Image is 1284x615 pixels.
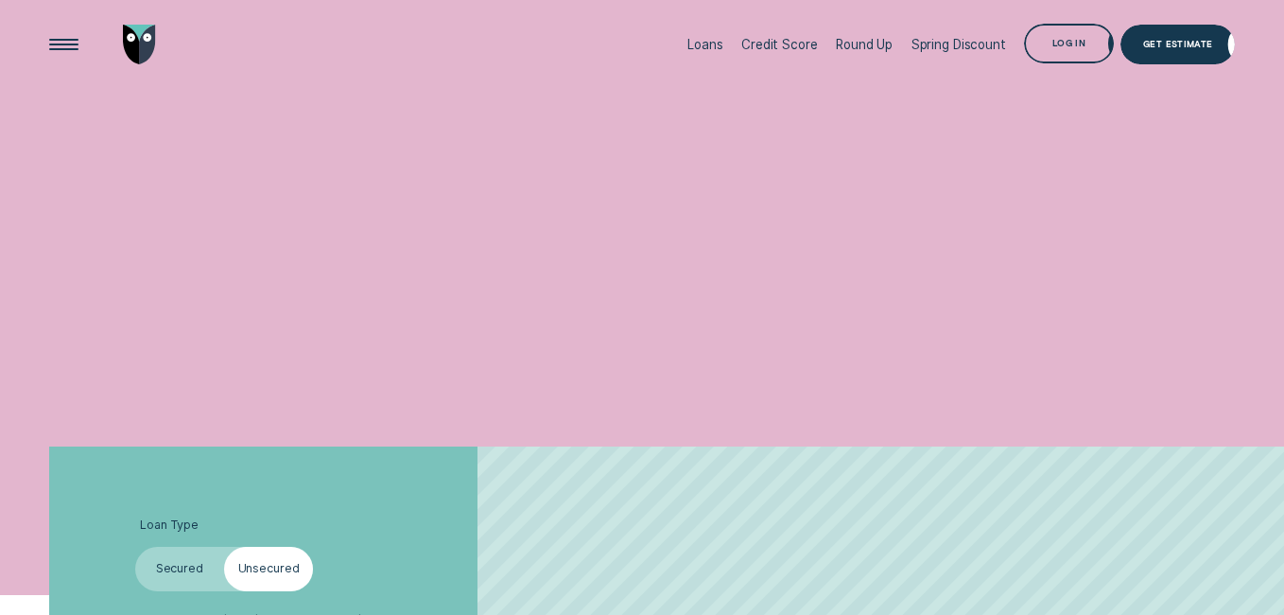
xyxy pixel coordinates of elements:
button: Log in [1024,24,1113,63]
div: Round Up [836,37,893,52]
label: Secured [135,547,224,591]
label: Unsecured [224,547,313,591]
div: Loans [687,37,722,52]
h4: Doing the maths is smart [49,141,436,327]
img: Wisr [123,25,156,64]
div: Credit Score [741,37,817,52]
a: Get Estimate [1120,25,1235,64]
button: Open Menu [43,25,83,64]
div: Spring Discount [911,37,1006,52]
span: Loan Type [140,518,199,533]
